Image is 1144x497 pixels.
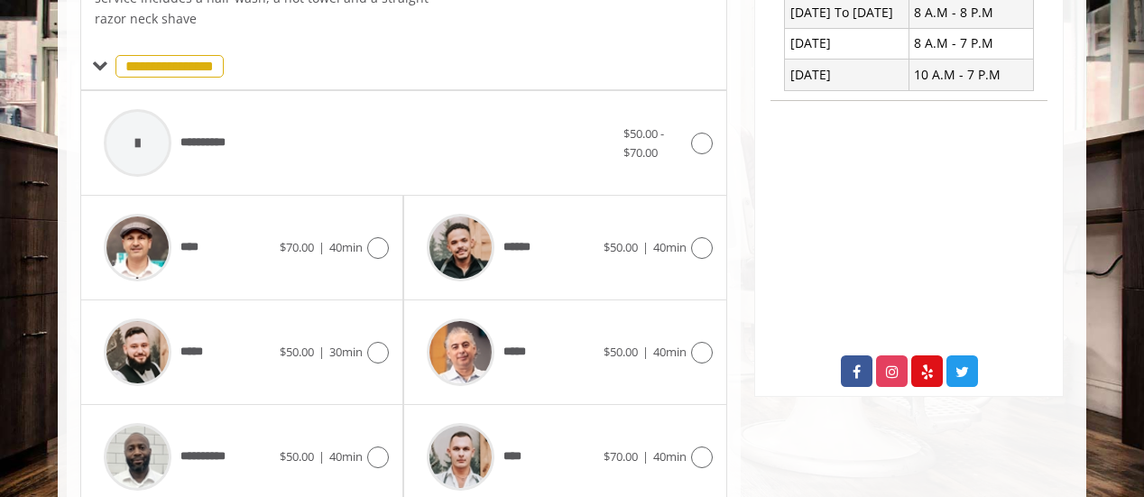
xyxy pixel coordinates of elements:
[785,28,909,59] td: [DATE]
[280,239,314,255] span: $70.00
[653,448,687,465] span: 40min
[642,344,649,360] span: |
[318,344,325,360] span: |
[642,448,649,465] span: |
[653,239,687,255] span: 40min
[604,448,638,465] span: $70.00
[280,344,314,360] span: $50.00
[318,448,325,465] span: |
[604,344,638,360] span: $50.00
[280,448,314,465] span: $50.00
[642,239,649,255] span: |
[623,125,664,161] span: $50.00 - $70.00
[653,344,687,360] span: 40min
[785,60,909,90] td: [DATE]
[604,239,638,255] span: $50.00
[329,448,363,465] span: 40min
[318,239,325,255] span: |
[909,28,1033,59] td: 8 A.M - 7 P.M
[329,344,363,360] span: 30min
[329,239,363,255] span: 40min
[909,60,1033,90] td: 10 A.M - 7 P.M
